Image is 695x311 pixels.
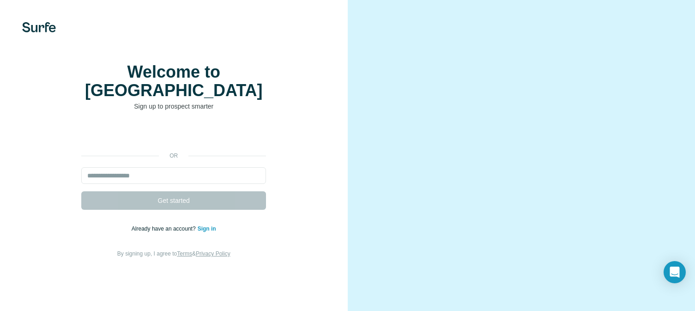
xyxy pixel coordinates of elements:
a: Privacy Policy [196,250,230,257]
div: Open Intercom Messenger [664,261,686,283]
iframe: Sign in with Google Button [77,125,271,145]
p: or [159,152,188,160]
h1: Welcome to [GEOGRAPHIC_DATA] [81,63,266,100]
p: Sign up to prospect smarter [81,102,266,111]
img: Surfe's logo [22,22,56,32]
span: By signing up, I agree to & [117,250,230,257]
a: Terms [177,250,192,257]
span: Already have an account? [132,226,198,232]
a: Sign in [198,226,216,232]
